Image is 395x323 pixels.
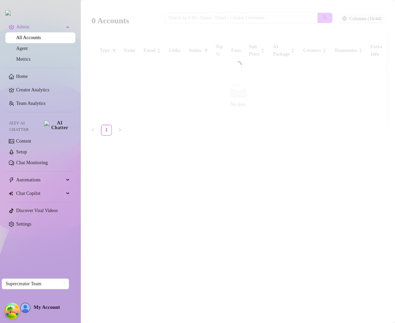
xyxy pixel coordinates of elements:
li: 1 [101,125,112,136]
span: thunderbolt [9,177,14,183]
img: AD_cMMTxCeTpmN1d5MnKJ1j-_uXZCpTKapSSqNGg4PyXtR_tCW7gZXTNmFz2tpVv9LSyNV7ff1CaS4f4q0HLYKULQOwoM5GQR... [21,303,30,313]
a: Setup [16,149,27,154]
li: Previous Page [88,125,98,136]
a: Metrics [16,57,31,62]
span: My Account [34,304,60,310]
span: Admin [16,22,64,32]
button: Open Tanstack query devtools [5,304,19,318]
span: Automations [16,175,64,185]
span: Izzy AI Chatter [9,120,41,133]
a: 1 [101,125,111,135]
span: Supercreator Team [6,279,65,289]
span: loading [61,282,65,286]
span: build [3,313,8,318]
span: left [91,128,95,132]
button: right [114,125,125,136]
a: All Accounts [16,35,41,40]
a: Content [16,139,31,144]
button: left [88,125,98,136]
span: Chat Copilot [16,188,64,199]
a: Settings [16,222,31,227]
a: Agent [16,46,28,51]
a: Chat Monitoring [16,160,48,165]
a: Discover Viral Videos [16,208,58,213]
img: AI Chatter [44,121,70,130]
a: Home [16,74,28,79]
img: Chat Copilot [9,191,13,196]
span: right [118,128,122,132]
li: Next Page [114,125,125,136]
span: crown [9,24,14,30]
img: logo.svg [5,10,11,16]
a: Team Analytics [16,101,45,106]
a: Creator Analytics [16,85,70,95]
span: loading [235,61,241,68]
